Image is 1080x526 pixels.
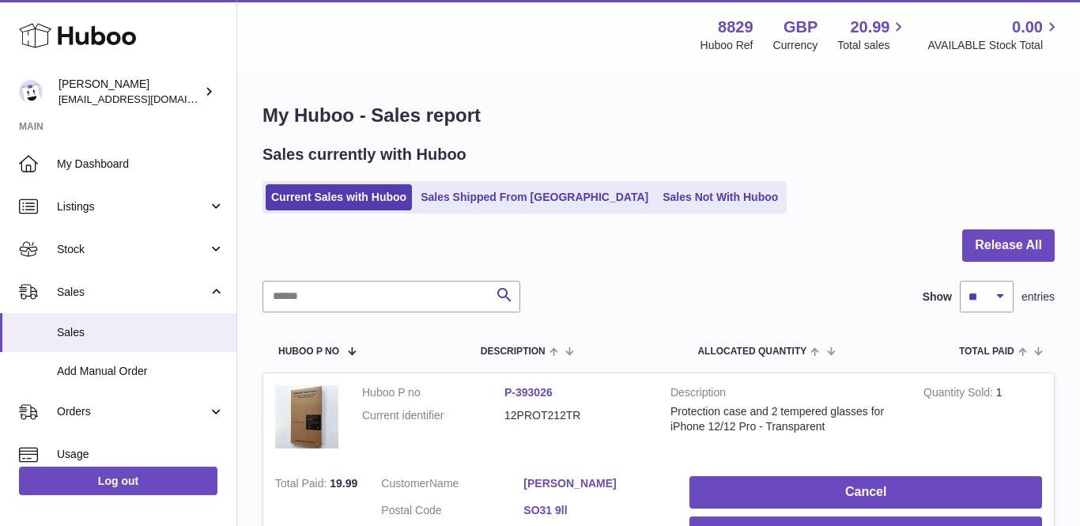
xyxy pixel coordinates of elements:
[962,229,1055,262] button: Release All
[275,385,338,448] img: 88291680273940.png
[670,404,900,434] div: Protection case and 2 tempered glasses for iPhone 12/12 Pro - Transparent
[784,17,818,38] strong: GBP
[19,80,43,104] img: commandes@kpmatech.com
[657,184,784,210] a: Sales Not With Huboo
[1021,289,1055,305] span: entries
[362,408,504,423] dt: Current identifier
[837,17,908,53] a: 20.99 Total sales
[481,346,546,357] span: Description
[837,38,908,53] span: Total sales
[670,385,900,404] strong: Description
[57,325,225,340] span: Sales
[362,385,504,400] dt: Huboo P no
[57,404,208,419] span: Orders
[57,199,208,214] span: Listings
[504,386,553,399] a: P-393026
[381,503,523,522] dt: Postal Code
[266,184,412,210] a: Current Sales with Huboo
[923,289,952,305] label: Show
[57,285,208,300] span: Sales
[57,157,225,172] span: My Dashboard
[773,38,818,53] div: Currency
[927,17,1061,53] a: 0.00 AVAILABLE Stock Total
[959,346,1014,357] span: Total paid
[275,477,330,494] strong: Total Paid
[57,364,225,379] span: Add Manual Order
[330,477,357,490] span: 19.99
[1012,17,1043,38] span: 0.00
[700,38,753,53] div: Huboo Ref
[381,476,523,495] dt: Name
[923,386,996,403] strong: Quantity Sold
[59,93,232,105] span: [EMAIL_ADDRESS][DOMAIN_NAME]
[850,17,889,38] span: 20.99
[57,242,208,257] span: Stock
[718,17,753,38] strong: 8829
[262,103,1055,128] h1: My Huboo - Sales report
[927,38,1061,53] span: AVAILABLE Stock Total
[504,408,647,423] dd: 12PROT212TR
[697,346,806,357] span: ALLOCATED Quantity
[523,503,666,518] a: SO31 9ll
[278,346,339,357] span: Huboo P no
[59,77,201,107] div: [PERSON_NAME]
[381,477,429,490] span: Customer
[912,373,1054,464] td: 1
[689,476,1042,509] button: Cancel
[19,467,217,495] a: Log out
[415,184,654,210] a: Sales Shipped From [GEOGRAPHIC_DATA]
[262,144,466,165] h2: Sales currently with Huboo
[523,476,666,491] a: [PERSON_NAME]
[57,447,225,462] span: Usage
